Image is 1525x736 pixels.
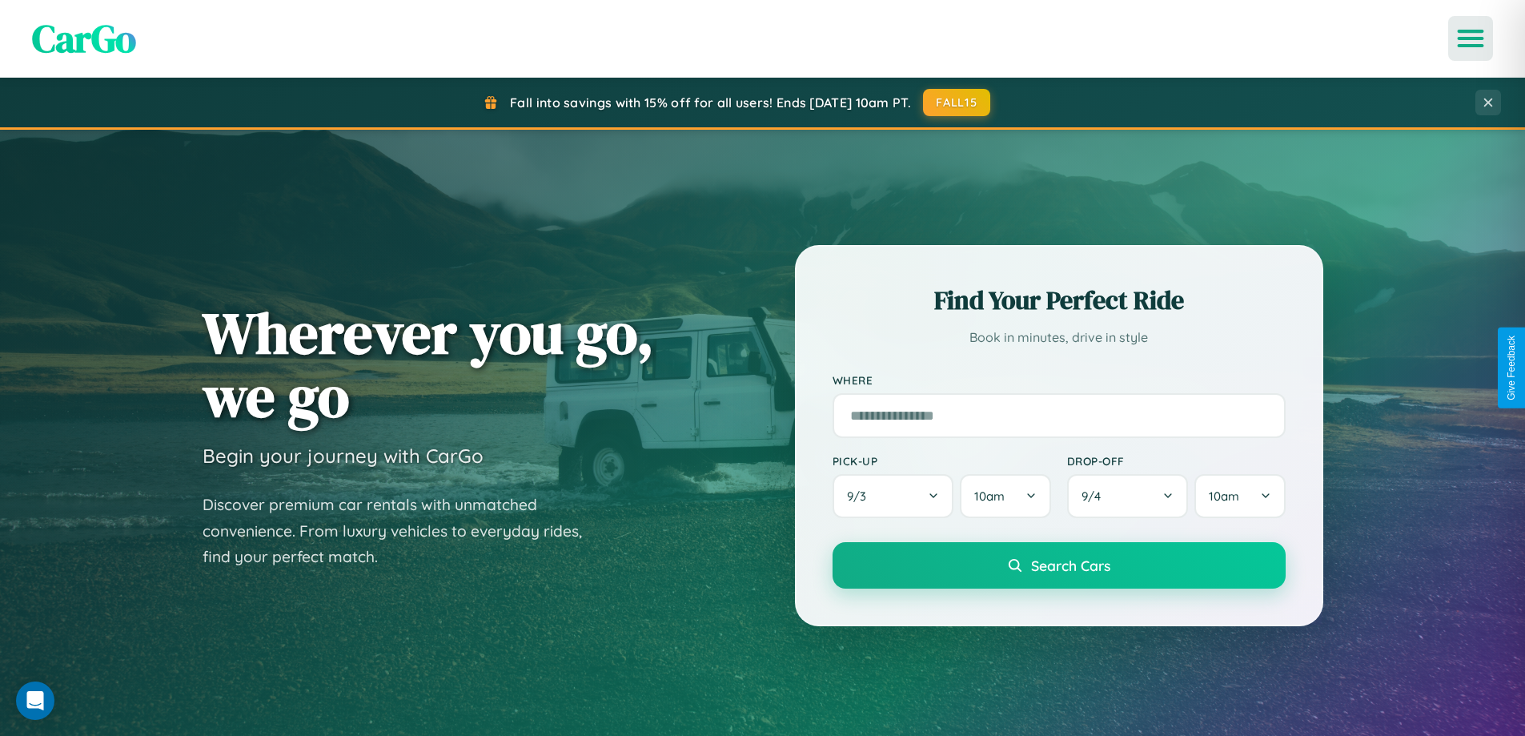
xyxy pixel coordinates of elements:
span: 9 / 4 [1082,489,1109,504]
span: Fall into savings with 15% off for all users! Ends [DATE] 10am PT. [510,95,911,111]
p: Discover premium car rentals with unmatched convenience. From luxury vehicles to everyday rides, ... [203,492,603,570]
button: Open menu [1448,16,1493,61]
label: Where [833,373,1286,387]
span: CarGo [32,12,136,65]
span: 10am [974,489,1005,504]
button: FALL15 [923,89,990,116]
div: Open Intercom Messenger [16,682,54,720]
p: Book in minutes, drive in style [833,326,1286,349]
button: 10am [960,474,1050,518]
span: 9 / 3 [847,489,874,504]
button: 9/4 [1067,474,1189,518]
div: Give Feedback [1506,336,1517,400]
button: Search Cars [833,542,1286,589]
h1: Wherever you go, we go [203,301,654,428]
button: 9/3 [833,474,954,518]
button: 10am [1194,474,1285,518]
h3: Begin your journey with CarGo [203,444,484,468]
h2: Find Your Perfect Ride [833,283,1286,318]
label: Pick-up [833,454,1051,468]
label: Drop-off [1067,454,1286,468]
span: 10am [1209,489,1239,504]
span: Search Cars [1031,557,1110,574]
